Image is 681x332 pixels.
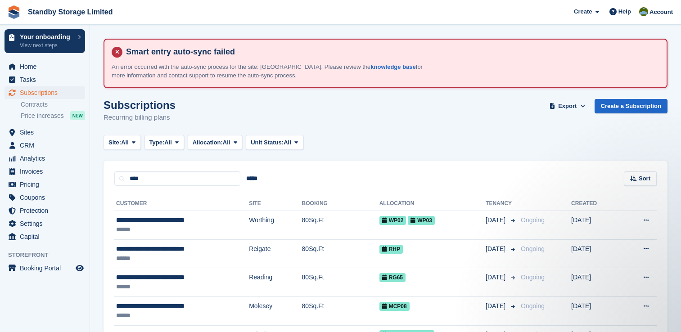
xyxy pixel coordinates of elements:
[302,296,379,325] td: 80Sq.Ft
[74,263,85,274] a: Preview store
[302,197,379,211] th: Booking
[639,174,650,183] span: Sort
[21,100,85,109] a: Contracts
[408,216,435,225] span: WP03
[649,8,673,17] span: Account
[486,215,507,225] span: [DATE]
[20,165,74,178] span: Invoices
[20,126,74,139] span: Sites
[104,112,176,123] p: Recurring billing plans
[379,216,406,225] span: WP02
[5,217,85,230] a: menu
[379,302,410,311] span: MCP08
[379,273,406,282] span: RG65
[486,301,507,311] span: [DATE]
[249,296,302,325] td: Molesey
[249,239,302,268] td: Reigate
[20,262,74,274] span: Booking Portal
[24,4,116,19] a: Standby Storage Limited
[249,211,302,240] td: Worthing
[20,217,74,230] span: Settings
[302,268,379,297] td: 80Sq.Ft
[108,138,121,147] span: Site:
[20,139,74,152] span: CRM
[379,245,403,254] span: RHP
[370,63,415,70] a: knowledge base
[20,60,74,73] span: Home
[8,251,90,260] span: Storefront
[548,99,587,114] button: Export
[5,139,85,152] a: menu
[20,41,73,49] p: View next steps
[223,138,230,147] span: All
[149,138,165,147] span: Type:
[21,111,85,121] a: Price increases NEW
[5,230,85,243] a: menu
[20,34,73,40] p: Your onboarding
[246,135,303,150] button: Unit Status: All
[5,152,85,165] a: menu
[104,99,176,111] h1: Subscriptions
[112,63,427,80] p: An error occurred with the auto-sync process for the site: [GEOGRAPHIC_DATA]. Please review the f...
[188,135,243,150] button: Allocation: All
[486,244,507,254] span: [DATE]
[20,152,74,165] span: Analytics
[164,138,172,147] span: All
[251,138,284,147] span: Unit Status:
[5,60,85,73] a: menu
[5,29,85,53] a: Your onboarding View next steps
[122,47,659,57] h4: Smart entry auto-sync failed
[21,112,64,120] span: Price increases
[379,197,486,211] th: Allocation
[5,73,85,86] a: menu
[7,5,21,19] img: stora-icon-8386f47178a22dfd0bd8f6a31ec36ba5ce8667c1dd55bd0f319d3a0aa187defe.svg
[5,191,85,204] a: menu
[595,99,667,114] a: Create a Subscription
[104,135,141,150] button: Site: All
[20,178,74,191] span: Pricing
[486,197,517,211] th: Tenancy
[571,197,621,211] th: Created
[5,204,85,217] a: menu
[70,111,85,120] div: NEW
[574,7,592,16] span: Create
[114,197,249,211] th: Customer
[486,273,507,282] span: [DATE]
[302,239,379,268] td: 80Sq.Ft
[521,245,545,252] span: Ongoing
[249,197,302,211] th: Site
[5,126,85,139] a: menu
[302,211,379,240] td: 80Sq.Ft
[5,86,85,99] a: menu
[20,204,74,217] span: Protection
[618,7,631,16] span: Help
[121,138,129,147] span: All
[521,216,545,224] span: Ongoing
[20,191,74,204] span: Coupons
[5,262,85,274] a: menu
[20,86,74,99] span: Subscriptions
[558,102,577,111] span: Export
[193,138,223,147] span: Allocation:
[284,138,291,147] span: All
[639,7,648,16] img: Aaron Winter
[5,165,85,178] a: menu
[571,239,621,268] td: [DATE]
[144,135,184,150] button: Type: All
[571,211,621,240] td: [DATE]
[20,73,74,86] span: Tasks
[20,230,74,243] span: Capital
[5,178,85,191] a: menu
[249,268,302,297] td: Reading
